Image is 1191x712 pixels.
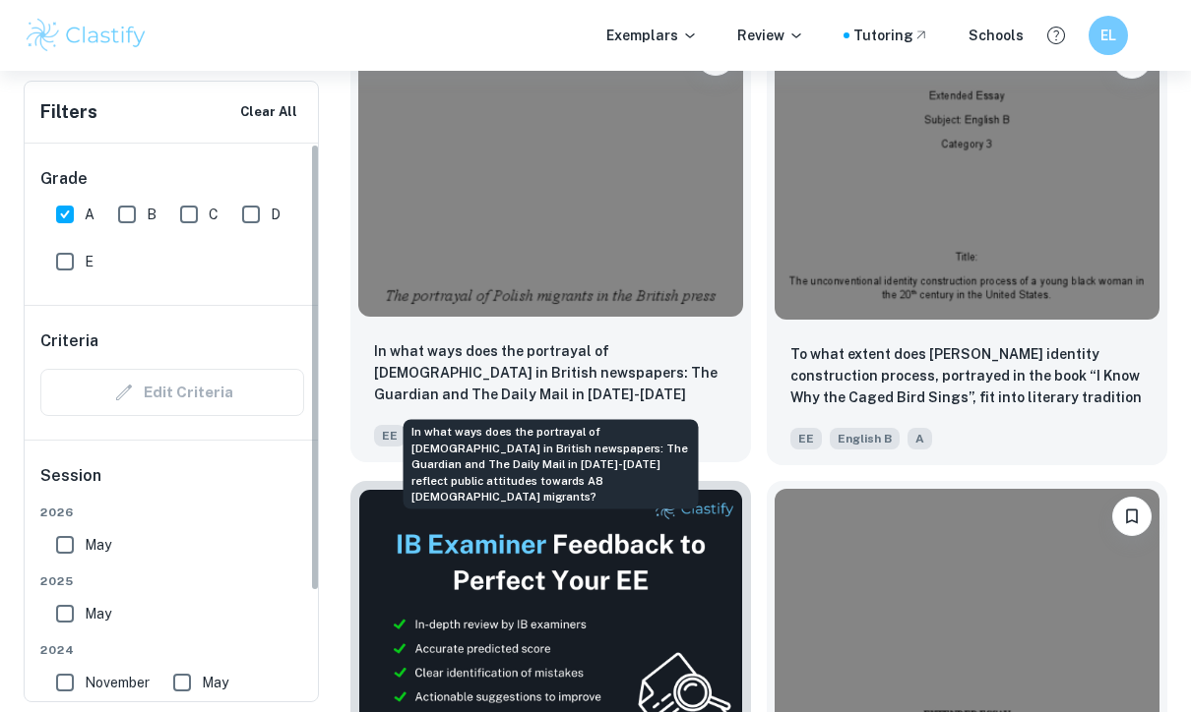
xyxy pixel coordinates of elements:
[40,369,304,416] div: Criteria filters are unavailable when searching by topic
[775,31,1160,320] img: English B EE example thumbnail: To what extent does Maya Angelou’s ident
[40,98,97,126] h6: Filters
[1089,16,1128,55] button: EL
[40,167,304,191] h6: Grade
[1112,497,1152,536] button: Bookmark
[737,25,804,46] p: Review
[606,25,698,46] p: Exemplars
[790,428,822,449] span: EE
[404,420,699,509] div: In what ways does the portrayal of [DEMOGRAPHIC_DATA] in British newspapers: The Guardian and The...
[235,97,302,127] button: Clear All
[85,204,94,225] span: A
[374,425,406,446] span: EE
[85,534,111,556] span: May
[358,29,743,317] img: English B EE example thumbnail: In what ways does the portrayal of Poles
[853,25,929,46] a: Tutoring
[209,204,219,225] span: C
[85,603,111,624] span: May
[1039,19,1073,52] button: Help and Feedback
[40,572,304,590] span: 2025
[350,24,751,465] a: BookmarkIn what ways does the portrayal of Poles in British newspapers: The Guardian and The Dail...
[767,24,1167,465] a: BookmarkTo what extent does Maya Angelou’s identity construction process, portrayed in the book “...
[374,340,727,407] p: In what ways does the portrayal of Poles in British newspapers: The Guardian and The Daily Mail i...
[147,204,157,225] span: B
[40,504,304,521] span: 2026
[85,672,150,693] span: November
[1097,25,1120,46] h6: EL
[790,343,1144,410] p: To what extent does Maya Angelou’s identity construction process, portrayed in the book “I Know W...
[202,672,228,693] span: May
[85,251,94,272] span: E
[40,464,304,504] h6: Session
[40,641,304,659] span: 2024
[969,25,1024,46] a: Schools
[40,329,98,353] h6: Criteria
[271,204,281,225] span: D
[830,428,900,449] span: English B
[24,16,149,55] img: Clastify logo
[908,428,932,449] span: A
